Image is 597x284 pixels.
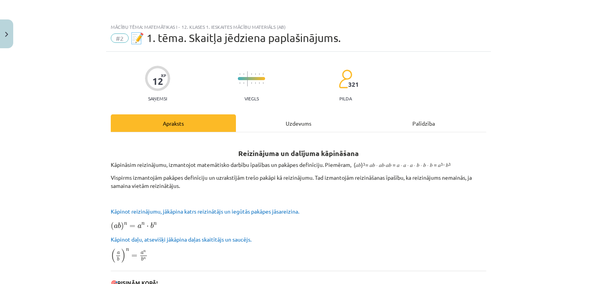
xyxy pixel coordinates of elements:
[126,249,129,251] span: n
[118,223,121,228] span: b
[114,224,118,228] span: a
[244,96,259,101] p: Viegls
[124,223,127,226] span: n
[236,114,361,132] div: Uzdevums
[243,82,244,84] img: icon-short-line-57e1e144782c952c97e751825c79c345078a6d821885a25fce030b3d8c18986b.svg
[131,32,341,44] span: 📝 1. tēma. Skaitļa jēdziena paplašinājums.
[143,258,146,259] span: n
[339,96,352,101] p: pilda
[147,226,148,228] span: ⋅
[247,71,248,86] img: icon-long-line-d9ea69661e0d244f92f715978eff75569469978d946b2353a9bb055b3ed8787d.svg
[129,225,135,228] span: =
[111,24,486,30] div: Mācību tēma: Matemātikas i - 12. klases 1. ieskaites mācību materiāls (ab)
[150,223,154,228] span: b
[255,82,256,84] img: icon-short-line-57e1e144782c952c97e751825c79c345078a6d821885a25fce030b3d8c18986b.svg
[449,161,451,167] sup: 3
[111,208,299,215] span: Kāpinot reizinājumu, jākāpina katrs reizinātājs un iegūtās pakāpes jāsareizina.
[145,96,170,101] p: Saņemsi
[154,223,157,226] span: n
[152,76,163,87] div: 12
[251,73,252,75] img: icon-short-line-57e1e144782c952c97e751825c79c345078a6d821885a25fce030b3d8c18986b.svg
[117,257,119,261] span: b
[255,73,256,75] img: icon-short-line-57e1e144782c952c97e751825c79c345078a6d821885a25fce030b3d8c18986b.svg
[259,82,260,84] img: icon-short-line-57e1e144782c952c97e751825c79c345078a6d821885a25fce030b3d8c18986b.svg
[141,257,143,261] span: b
[238,149,359,158] b: Reizinājuma un dalījuma kāpināšana
[251,82,252,84] img: icon-short-line-57e1e144782c952c97e751825c79c345078a6d821885a25fce030b3d8c18986b.svg
[361,114,486,132] div: Palīdzība
[339,69,352,89] img: students-c634bb4e5e11cddfef0936a35e636f08e4e9abd3cc4e673bd6f9a4125e45ecb1.svg
[259,73,260,75] img: icon-short-line-57e1e144782c952c97e751825c79c345078a6d821885a25fce030b3d8c18986b.svg
[263,73,264,75] img: icon-short-line-57e1e144782c952c97e751825c79c345078a6d821885a25fce030b3d8c18986b.svg
[5,32,8,37] img: icon-close-lesson-0947bae3869378f0d4975bcd49f059093ad1ed9edebbc8119c70593378902aed.svg
[111,161,486,169] p: Kāpināsim reizinājumu, izmantojot matemātisko darbību īpašības un pakāpes definīciju. Piemēram, (...
[141,223,145,226] span: n
[239,82,240,84] img: icon-short-line-57e1e144782c952c97e751825c79c345078a6d821885a25fce030b3d8c18986b.svg
[121,249,126,263] span: )
[143,251,146,252] span: n
[111,222,114,230] span: (
[111,249,115,263] span: (
[141,252,143,254] span: a
[121,222,124,230] span: )
[138,224,141,228] span: a
[111,33,129,43] span: #2
[441,161,443,167] sup: 3
[243,73,244,75] img: icon-short-line-57e1e144782c952c97e751825c79c345078a6d821885a25fce030b3d8c18986b.svg
[263,82,264,84] img: icon-short-line-57e1e144782c952c97e751825c79c345078a6d821885a25fce030b3d8c18986b.svg
[117,252,120,255] span: a
[363,161,365,167] sup: 3
[239,73,240,75] img: icon-short-line-57e1e144782c952c97e751825c79c345078a6d821885a25fce030b3d8c18986b.svg
[161,73,166,77] span: XP
[131,254,137,258] span: =
[111,236,251,243] span: Kāpinot daļu, atsevišķi jākāpina daļas skaitītājs un saucējs.
[348,81,359,88] span: 321
[111,114,236,132] div: Apraksts
[111,174,486,190] p: Vispirms izmantojām pakāpes definīciju un uzrakstījām trešo pakāpi kā reizinājumu. Tad izmantojām...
